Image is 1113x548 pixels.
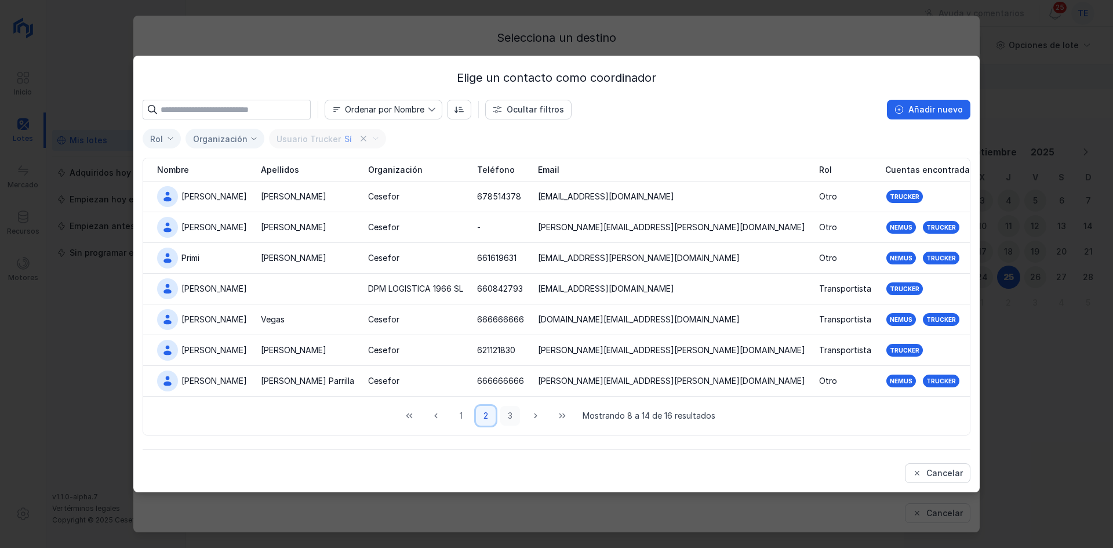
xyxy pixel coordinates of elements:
[452,406,471,426] button: Page 1
[477,222,481,233] div: -
[819,164,832,176] span: Rol
[261,344,326,356] div: [PERSON_NAME]
[507,104,564,115] div: Ocultar filtros
[551,406,573,426] button: Last Page
[368,222,399,233] div: Cesefor
[368,252,399,264] div: Cesefor
[890,285,919,293] div: Trucker
[398,406,420,426] button: First Page
[885,164,974,176] span: Cuentas encontradas
[926,315,956,324] div: Trucker
[181,314,247,325] div: [PERSON_NAME]
[261,314,285,325] div: Vegas
[477,283,523,295] div: 660842793
[181,191,247,202] div: [PERSON_NAME]
[819,375,837,387] div: Otro
[477,314,524,325] div: 666666666
[477,164,515,176] span: Teléfono
[368,344,399,356] div: Cesefor
[500,406,520,426] button: Page 3
[477,191,521,202] div: 678514378
[926,223,956,231] div: Trucker
[538,252,740,264] div: [EMAIL_ADDRESS][PERSON_NAME][DOMAIN_NAME]
[261,252,326,264] div: [PERSON_NAME]
[890,346,919,354] div: Trucker
[477,252,517,264] div: 661619631
[819,222,837,233] div: Otro
[890,193,919,201] div: Trucker
[926,377,956,385] div: Trucker
[819,252,837,264] div: Otro
[538,314,740,325] div: [DOMAIN_NAME][EMAIL_ADDRESS][DOMAIN_NAME]
[525,406,547,426] button: Next Page
[538,164,559,176] span: Email
[485,100,572,119] button: Ocultar filtros
[890,315,912,324] div: Nemus
[368,283,463,295] div: DPM LOGISTICA 1966 SL
[926,467,963,479] div: Cancelar
[181,375,247,387] div: [PERSON_NAME]
[908,104,963,115] div: Añadir nuevo
[193,134,248,144] div: Organización
[477,344,515,356] div: 621121830
[890,223,912,231] div: Nemus
[368,191,399,202] div: Cesefor
[538,344,805,356] div: [PERSON_NAME][EMAIL_ADDRESS][PERSON_NAME][DOMAIN_NAME]
[181,283,247,295] div: [PERSON_NAME]
[890,254,912,262] div: Nemus
[157,164,189,176] span: Nombre
[926,254,956,262] div: Trucker
[887,100,970,119] button: Añadir nuevo
[538,283,674,295] div: [EMAIL_ADDRESS][DOMAIN_NAME]
[261,375,354,387] div: [PERSON_NAME] Parrilla
[425,406,447,426] button: Previous Page
[538,191,674,202] div: [EMAIL_ADDRESS][DOMAIN_NAME]
[538,375,805,387] div: [PERSON_NAME][EMAIL_ADDRESS][PERSON_NAME][DOMAIN_NAME]
[819,283,871,295] div: Transportista
[181,344,247,356] div: [PERSON_NAME]
[583,410,715,422] span: Mostrando 8 a 14 de 16 resultados
[538,222,805,233] div: [PERSON_NAME][EMAIL_ADDRESS][PERSON_NAME][DOMAIN_NAME]
[368,164,423,176] span: Organización
[143,129,166,148] span: Seleccionar
[261,191,326,202] div: [PERSON_NAME]
[476,406,496,426] button: Page 2
[368,314,399,325] div: Cesefor
[890,377,912,385] div: Nemus
[905,463,970,483] button: Cancelar
[325,100,428,119] span: Nombre
[819,191,837,202] div: Otro
[181,252,199,264] div: Primi
[143,70,970,86] div: Elige un contacto como coordinador
[819,344,871,356] div: Transportista
[368,375,399,387] div: Cesefor
[345,106,424,114] div: Ordenar por Nombre
[477,375,524,387] div: 666666666
[819,314,871,325] div: Transportista
[261,222,326,233] div: [PERSON_NAME]
[181,222,247,233] div: [PERSON_NAME]
[150,134,163,144] div: Rol
[261,164,299,176] span: Apellidos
